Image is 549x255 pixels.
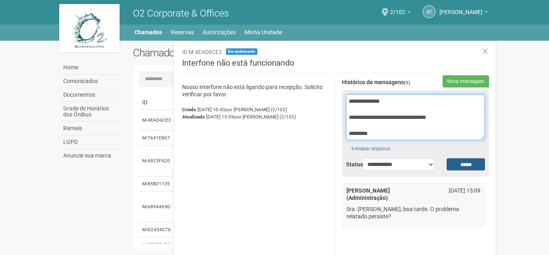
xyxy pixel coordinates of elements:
span: [DATE] 15:09 [206,114,296,120]
a: Ramais [61,122,121,135]
img: logo.jpg [59,4,120,52]
td: M-7641E867 [139,131,175,145]
p: Sra. [PERSON_NAME], boa tarde. O problema relatado persiste? [346,205,481,220]
span: Em andamento [226,48,257,55]
a: Documentos [61,88,121,102]
div: Anexar arquivos [346,140,395,152]
a: LGPD [61,135,121,149]
a: [PERSON_NAME] [439,10,488,17]
td: M-D2434C76 [139,222,175,237]
button: Nova mensagem [443,75,489,87]
span: Alessandra Teixeira [439,1,483,15]
h2: Chamados [133,47,275,59]
strong: Criado [182,107,196,112]
td: ID [139,95,175,110]
h3: Interfone não está funcionando [182,59,489,73]
a: Anuncie sua marca [61,149,121,162]
td: M-4EAD6CE2 [139,110,175,131]
a: Comunicados [61,75,121,88]
span: por [PERSON_NAME] (2/102) [225,107,287,112]
td: M-BE0F5A7C [139,237,175,252]
span: [DATE] 10:43 [197,107,287,112]
span: (1) [404,80,410,85]
label: Status [346,161,351,168]
strong: [PERSON_NAME] (Administração) [346,187,390,201]
div: [DATE] 15:09 [438,187,487,194]
strong: Histórico de mensagens [342,79,410,86]
span: ID M-4EAD6CE2 [182,49,222,55]
span: por [PERSON_NAME] (2/102) [234,114,296,120]
a: Grade de Horários dos Ônibus [61,102,121,122]
a: Home [61,61,121,75]
a: 2/102 [390,10,410,17]
td: M-85B21135 [139,176,175,191]
a: Minha Unidade [244,27,282,38]
strong: Atualizado [182,114,205,120]
span: 2/102 [390,1,405,15]
td: M-4923F420 [139,145,175,176]
span: O2 Corporate & Offices [133,8,229,19]
p: Nosso interfone não está ligando para recepção. Solicito verificar por favor. [182,83,329,98]
a: Chamados [135,27,162,38]
a: Autorizações [203,27,236,38]
a: AT [423,5,435,18]
a: Reservas [171,27,194,38]
td: M-6894469D [139,191,175,222]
